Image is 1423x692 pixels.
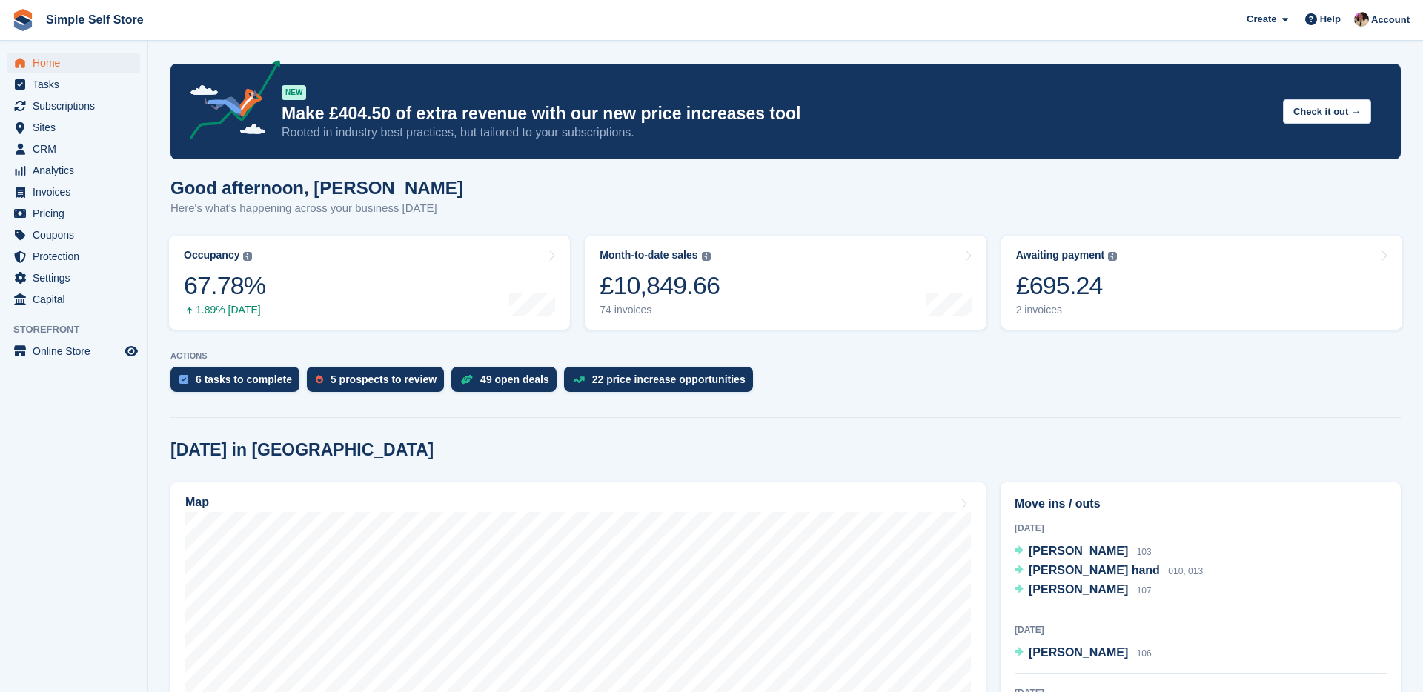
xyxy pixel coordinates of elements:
[179,375,188,384] img: task-75834270c22a3079a89374b754ae025e5fb1db73e45f91037f5363f120a921f8.svg
[33,74,122,95] span: Tasks
[13,322,147,337] span: Storefront
[40,7,150,32] a: Simple Self Store
[451,367,564,399] a: 49 open deals
[1371,13,1410,27] span: Account
[282,124,1271,141] p: Rooted in industry best practices, but tailored to your subscriptions.
[1015,542,1152,562] a: [PERSON_NAME] 103
[170,367,307,399] a: 6 tasks to complete
[169,236,570,330] a: Occupancy 67.78% 1.89% [DATE]
[184,270,265,301] div: 67.78%
[1015,495,1387,513] h2: Move ins / outs
[184,304,265,316] div: 1.89% [DATE]
[7,74,140,95] a: menu
[1354,12,1369,27] img: Scott McCutcheon
[1137,547,1152,557] span: 103
[1015,522,1387,535] div: [DATE]
[7,160,140,181] a: menu
[1283,99,1371,124] button: Check it out →
[7,246,140,267] a: menu
[33,96,122,116] span: Subscriptions
[600,270,720,301] div: £10,849.66
[33,267,122,288] span: Settings
[564,367,760,399] a: 22 price increase opportunities
[243,252,252,261] img: icon-info-grey-7440780725fd019a000dd9b08b2336e03edf1995a4989e88bcd33f0948082b44.svg
[170,351,1401,361] p: ACTIONS
[1029,583,1128,596] span: [PERSON_NAME]
[170,440,434,460] h2: [DATE] in [GEOGRAPHIC_DATA]
[122,342,140,360] a: Preview store
[33,224,122,245] span: Coupons
[316,375,323,384] img: prospect-51fa495bee0391a8d652442698ab0144808aea92771e9ea1ae160a38d050c398.svg
[7,117,140,138] a: menu
[480,373,549,385] div: 49 open deals
[1015,644,1152,663] a: [PERSON_NAME] 106
[184,249,239,262] div: Occupancy
[170,200,463,217] p: Here's what's happening across your business [DATE]
[33,341,122,362] span: Online Store
[185,496,209,509] h2: Map
[307,367,451,399] a: 5 prospects to review
[33,203,122,224] span: Pricing
[1015,562,1203,581] a: [PERSON_NAME] hand 010, 013
[282,85,306,100] div: NEW
[7,267,140,288] a: menu
[282,103,1271,124] p: Make £404.50 of extra revenue with our new price increases tool
[1015,623,1387,636] div: [DATE]
[331,373,437,385] div: 5 prospects to review
[7,96,140,116] a: menu
[702,252,711,261] img: icon-info-grey-7440780725fd019a000dd9b08b2336e03edf1995a4989e88bcd33f0948082b44.svg
[1247,12,1276,27] span: Create
[33,246,122,267] span: Protection
[1001,236,1402,330] a: Awaiting payment £695.24 2 invoices
[1137,585,1152,596] span: 107
[7,289,140,310] a: menu
[1029,545,1128,557] span: [PERSON_NAME]
[7,53,140,73] a: menu
[592,373,746,385] div: 22 price increase opportunities
[33,117,122,138] span: Sites
[33,139,122,159] span: CRM
[1016,270,1118,301] div: £695.24
[7,341,140,362] a: menu
[7,139,140,159] a: menu
[1015,581,1152,600] a: [PERSON_NAME] 107
[573,376,585,383] img: price_increase_opportunities-93ffe204e8149a01c8c9dc8f82e8f89637d9d84a8eef4429ea346261dce0b2c0.svg
[1029,646,1128,659] span: [PERSON_NAME]
[1016,304,1118,316] div: 2 invoices
[1108,252,1117,261] img: icon-info-grey-7440780725fd019a000dd9b08b2336e03edf1995a4989e88bcd33f0948082b44.svg
[1320,12,1341,27] span: Help
[170,178,463,198] h1: Good afternoon, [PERSON_NAME]
[600,304,720,316] div: 74 invoices
[1137,648,1152,659] span: 106
[7,203,140,224] a: menu
[1029,564,1160,576] span: [PERSON_NAME] hand
[7,224,140,245] a: menu
[33,182,122,202] span: Invoices
[33,289,122,310] span: Capital
[1016,249,1105,262] div: Awaiting payment
[33,160,122,181] span: Analytics
[177,60,281,144] img: price-adjustments-announcement-icon-8257ccfd72463d97f412b2fc003d46551f7dbcb40ab6d574587a9cd5c0d94...
[12,9,34,31] img: stora-icon-8386f47178a22dfd0bd8f6a31ec36ba5ce8667c1dd55bd0f319d3a0aa187defe.svg
[196,373,292,385] div: 6 tasks to complete
[33,53,122,73] span: Home
[460,374,473,385] img: deal-1b604bf984904fb50ccaf53a9ad4b4a5d6e5aea283cecdc64d6e3604feb123c2.svg
[7,182,140,202] a: menu
[585,236,986,330] a: Month-to-date sales £10,849.66 74 invoices
[600,249,697,262] div: Month-to-date sales
[1168,566,1203,576] span: 010, 013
